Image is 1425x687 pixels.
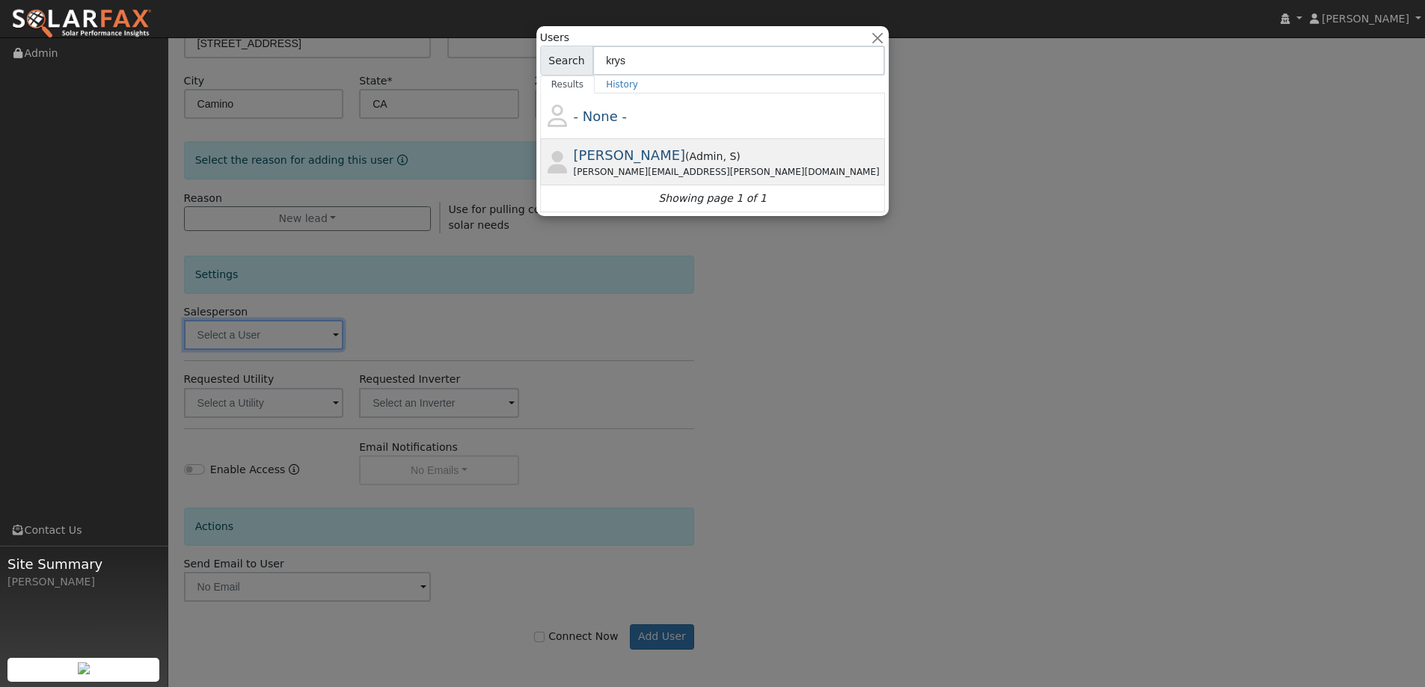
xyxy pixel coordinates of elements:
[11,8,152,40] img: SolarFax
[595,76,649,93] a: History
[540,46,593,76] span: Search
[540,76,595,93] a: Results
[7,554,160,574] span: Site Summary
[540,30,569,46] span: Users
[78,662,90,674] img: retrieve
[1322,13,1409,25] span: [PERSON_NAME]
[7,574,160,590] div: [PERSON_NAME]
